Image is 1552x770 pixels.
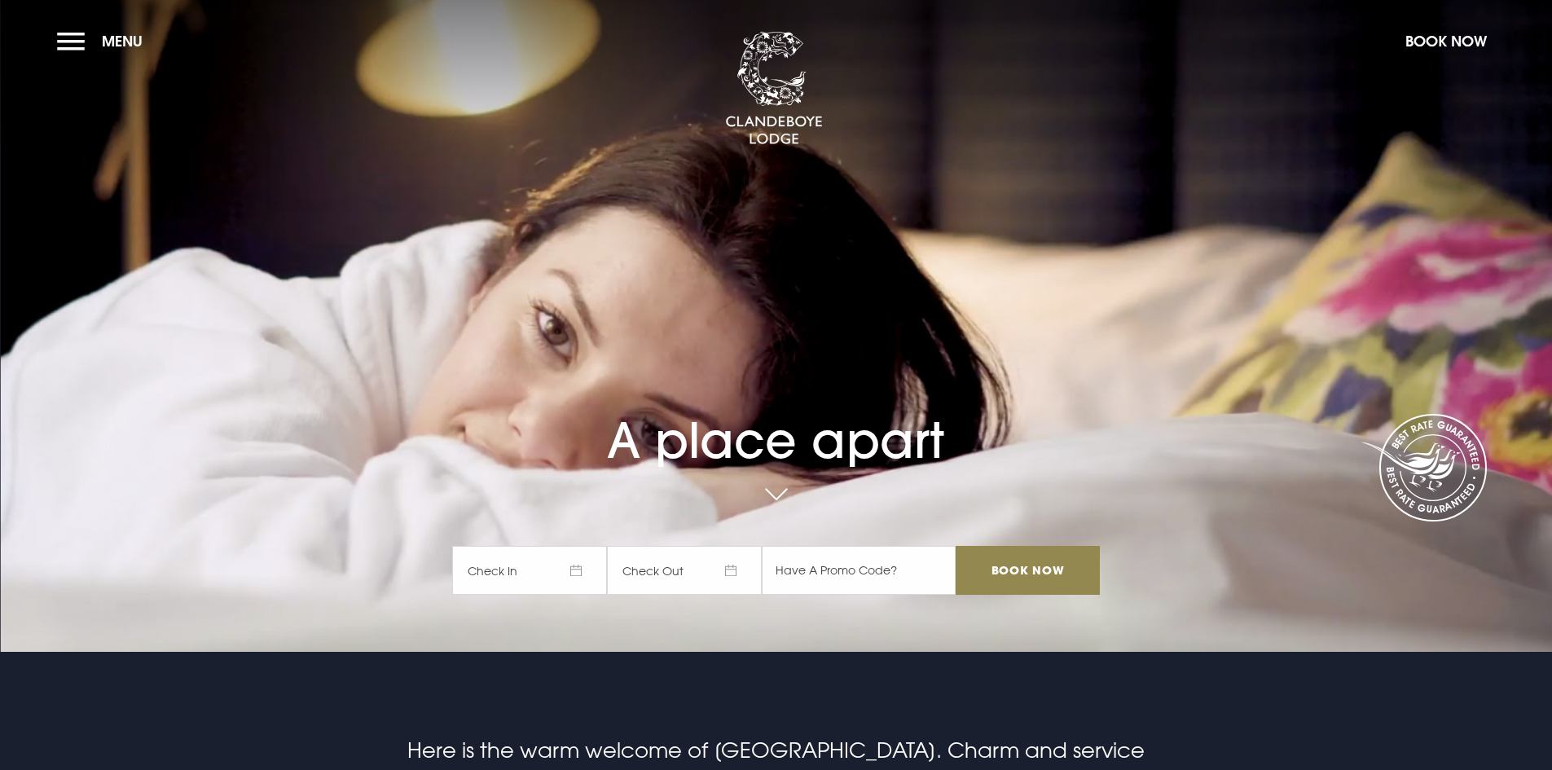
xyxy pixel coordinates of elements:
span: Check Out [607,546,762,595]
span: Menu [102,32,143,51]
input: Have A Promo Code? [762,546,956,595]
input: Book Now [956,546,1099,595]
button: Book Now [1397,24,1495,59]
span: Check In [452,546,607,595]
h1: A place apart [452,364,1099,469]
button: Menu [57,24,151,59]
img: Clandeboye Lodge [725,32,823,146]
